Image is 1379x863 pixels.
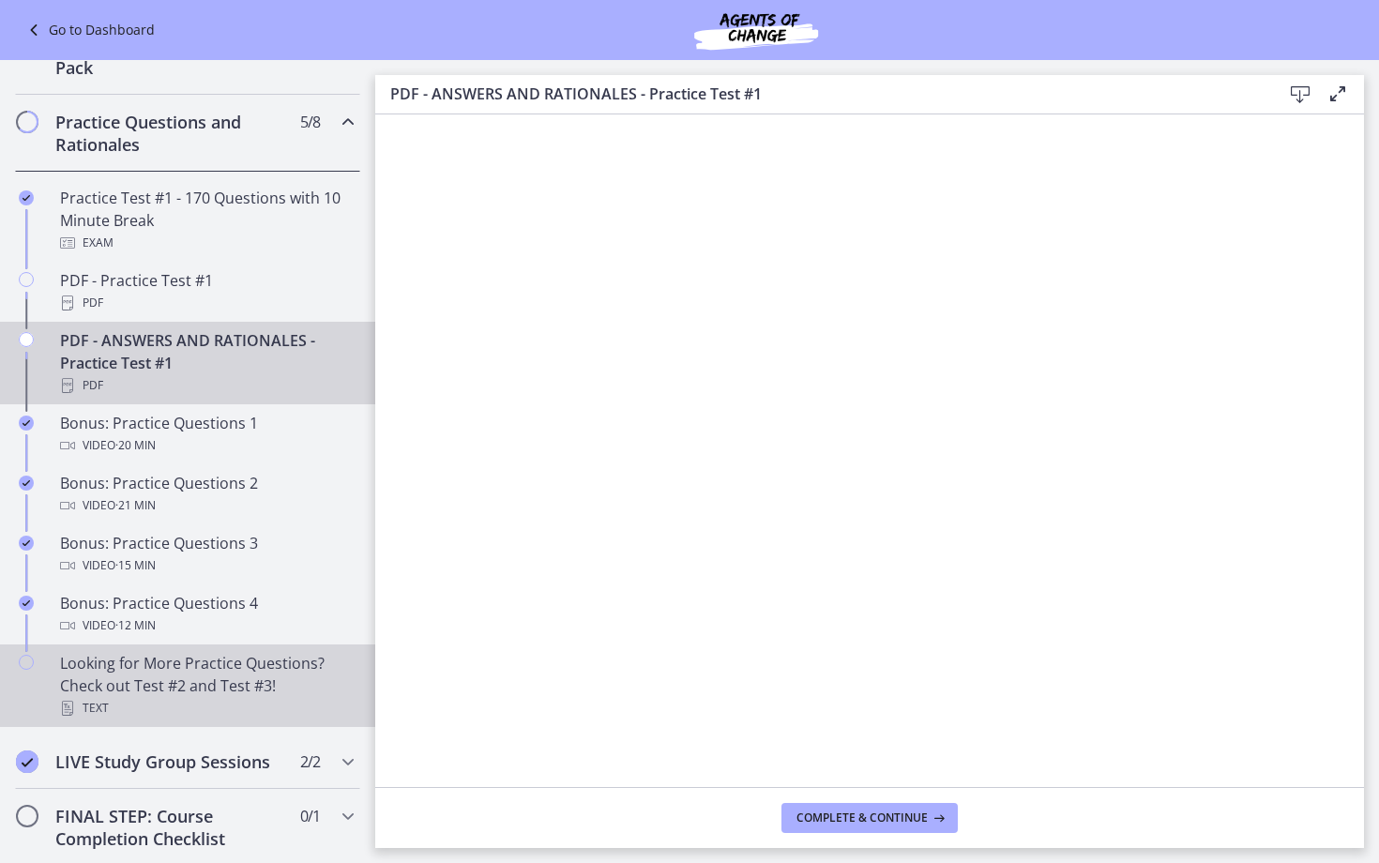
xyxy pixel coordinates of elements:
div: Practice Test #1 - 170 Questions with 10 Minute Break [60,187,353,254]
div: Looking for More Practice Questions? Check out Test #2 and Test #3! [60,652,353,719]
a: Go to Dashboard [23,19,155,41]
h3: PDF - ANSWERS AND RATIONALES - Practice Test #1 [390,83,1251,105]
div: Bonus: Practice Questions 4 [60,592,353,637]
div: Text [60,697,353,719]
i: Completed [19,596,34,611]
span: · 21 min [115,494,156,517]
span: Complete & continue [796,810,928,825]
i: Completed [19,416,34,431]
span: 0 / 1 [300,805,320,827]
div: PDF - Practice Test #1 [60,269,353,314]
i: Completed [19,476,34,491]
i: Completed [19,536,34,551]
h2: Practice Questions and Rationales [55,111,284,156]
div: Video [60,434,353,457]
div: Exam [60,232,353,254]
div: Video [60,554,353,577]
span: 5 / 8 [300,111,320,133]
button: Complete & continue [781,803,958,833]
h2: LIVE Study Group Sessions [55,750,284,773]
div: Bonus: Practice Questions 1 [60,412,353,457]
div: Bonus: Practice Questions 3 [60,532,353,577]
i: Completed [16,750,38,773]
div: Video [60,614,353,637]
div: PDF [60,374,353,397]
div: PDF [60,292,353,314]
i: Completed [19,190,34,205]
img: Agents of Change [644,8,869,53]
h2: FINAL STEP: Course Completion Checklist [55,805,284,850]
div: PDF - ANSWERS AND RATIONALES - Practice Test #1 [60,329,353,397]
div: Bonus: Practice Questions 2 [60,472,353,517]
span: 2 / 2 [300,750,320,773]
div: Video [60,494,353,517]
span: · 12 min [115,614,156,637]
span: · 20 min [115,434,156,457]
span: · 15 min [115,554,156,577]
